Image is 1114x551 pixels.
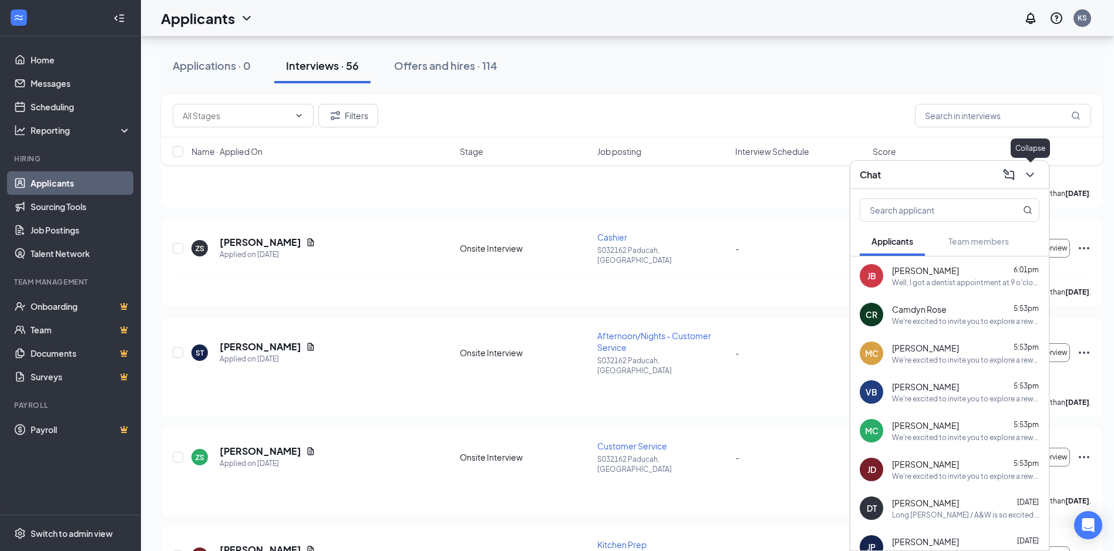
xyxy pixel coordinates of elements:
[173,58,251,73] div: Applications · 0
[1049,11,1063,25] svg: QuestionInfo
[892,471,1039,481] div: We're excited to invite you to explore a rewarding opportunity at Long [PERSON_NAME] in [GEOGRAPH...
[1078,13,1087,23] div: KS
[597,232,627,242] span: Cashier
[31,171,131,195] a: Applicants
[892,342,959,354] span: [PERSON_NAME]
[286,58,359,73] div: Interviews · 56
[735,243,739,253] span: -
[31,365,131,388] a: SurveysCrown
[860,168,881,181] h3: Chat
[31,318,131,342] a: TeamCrown
[1077,346,1091,360] svg: Ellipses
[892,497,959,509] span: [PERSON_NAME]
[113,12,125,24] svg: Collapse
[306,342,315,351] svg: Document
[892,458,959,470] span: [PERSON_NAME]
[915,104,1091,127] input: Search in interviews
[865,425,879,437] div: MC
[597,441,667,451] span: Customer Service
[220,353,315,365] div: Applied on [DATE]
[196,244,204,253] div: ZS
[867,464,876,475] div: JD
[866,309,877,320] div: CR
[1014,265,1039,274] span: 6:01pm
[220,340,301,353] h5: [PERSON_NAME]
[31,95,131,119] a: Scheduling
[220,236,301,249] h5: [PERSON_NAME]
[1065,189,1089,198] b: [DATE]
[892,432,1039,442] div: We're excited to invite you to explore a rewarding opportunity at Long [PERSON_NAME] in [GEOGRAPH...
[1014,459,1039,468] span: 5:53pm
[31,195,131,218] a: Sourcing Tools
[1011,138,1050,158] div: Collapse
[735,146,809,157] span: Interview Schedule
[1002,168,1016,182] svg: ComposeMessage
[860,199,999,221] input: Search applicant
[1023,168,1037,182] svg: ChevronDown
[1074,511,1102,539] div: Open Intercom Messenger
[867,502,877,514] div: DT
[597,146,641,157] span: Job posting
[14,528,26,539] svg: Settings
[31,342,131,365] a: DocumentsCrown
[294,111,304,120] svg: ChevronDown
[597,356,728,376] p: S032162 Paducah, [GEOGRAPHIC_DATA]
[1014,381,1039,390] span: 5:53pm
[892,355,1039,365] div: We're excited to invite you to explore a rewarding opportunity at Long [PERSON_NAME] in [GEOGRAPH...
[220,445,301,458] h5: [PERSON_NAME]
[31,124,132,136] div: Reporting
[735,452,739,462] span: -
[31,418,131,441] a: PayrollCrown
[460,451,590,463] div: Onsite Interview
[867,270,876,282] div: JB
[328,109,342,123] svg: Filter
[892,278,1039,288] div: Well, I got a dentist appointment at 9 o'clock [DATE] so what about 130?
[892,303,947,315] span: Camdyn Rose
[31,48,131,72] a: Home
[735,347,739,358] span: -
[948,236,1009,246] span: Team members
[597,245,728,265] p: S032162 Paducah, [GEOGRAPHIC_DATA]
[597,454,728,474] p: S032162 Paducah, [GEOGRAPHIC_DATA]
[31,528,113,539] div: Switch to admin view
[1077,450,1091,464] svg: Ellipses
[1014,304,1039,313] span: 5:53pm
[460,347,590,359] div: Onsite Interview
[1014,343,1039,351] span: 5:53pm
[14,124,26,136] svg: Analysis
[220,249,315,261] div: Applied on [DATE]
[240,11,254,25] svg: ChevronDown
[31,242,131,265] a: Talent Network
[460,242,590,254] div: Onsite Interview
[14,154,129,164] div: Hiring
[220,458,315,469] div: Applied on [DATE]
[1021,165,1039,184] button: ChevronDown
[873,146,896,157] span: Score
[892,394,1039,404] div: We're excited to invite you to explore a rewarding opportunity at Long [PERSON_NAME] in [GEOGRAPH...
[31,295,131,318] a: OnboardingCrown
[892,265,959,276] span: [PERSON_NAME]
[892,316,1039,326] div: We're excited to invite you to explore a rewarding opportunity at Long [PERSON_NAME] in [GEOGRAPH...
[318,104,378,127] button: Filter Filters
[597,330,711,353] span: Afternoon/Nights - Customer Service
[13,12,25,23] svg: WorkstreamLogo
[14,277,129,287] div: Team Management
[14,400,129,410] div: Payroll
[1017,536,1039,545] span: [DATE]
[306,238,315,247] svg: Document
[999,165,1018,184] button: ComposeMessage
[1065,288,1089,296] b: [DATE]
[31,218,131,242] a: Job Postings
[1024,11,1038,25] svg: Notifications
[1065,496,1089,505] b: [DATE]
[1017,498,1039,506] span: [DATE]
[1023,205,1032,215] svg: MagnifyingGlass
[306,447,315,456] svg: Document
[892,510,1039,520] div: Long [PERSON_NAME] / A&W is so excited for you to join our team! Do you know anyone else who migh...
[394,58,497,73] div: Offers and hires · 114
[161,8,235,28] h1: Applicants
[1077,241,1091,255] svg: Ellipses
[31,72,131,95] a: Messages
[892,536,959,547] span: [PERSON_NAME]
[597,539,647,550] span: Kitchen Prep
